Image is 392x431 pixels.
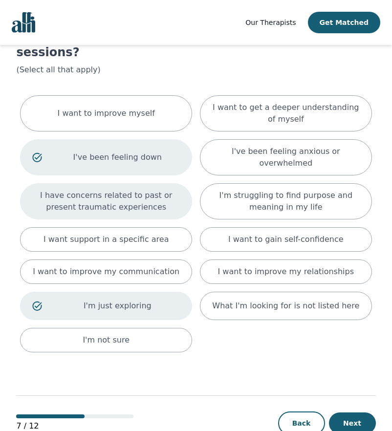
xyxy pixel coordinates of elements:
[33,266,179,278] p: I want to improve my communication
[245,17,296,28] a: Our Therapists
[16,64,375,76] p: (Select all that apply)
[228,234,344,245] p: I want to gain self-confidence
[55,151,180,163] p: I've been feeling down
[245,19,296,26] span: Our Therapists
[212,300,359,312] p: What I'm looking for is not listed here
[32,190,180,213] p: I have concerns related to past or present traumatic experiences
[83,334,130,346] p: I'm not sure
[12,12,35,33] img: alli logo
[308,12,380,33] button: Get Matched
[218,266,354,278] p: I want to improve my relationships
[212,190,360,213] p: I'm struggling to find purpose and meaning in my life
[212,102,360,125] p: I want to get a deeper understanding of myself
[212,146,360,169] p: I've been feeling anxious or overwhelmed
[44,234,169,245] p: I want support in a specific area
[58,108,155,119] p: I want to improve myself
[55,300,180,312] p: I'm just exploring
